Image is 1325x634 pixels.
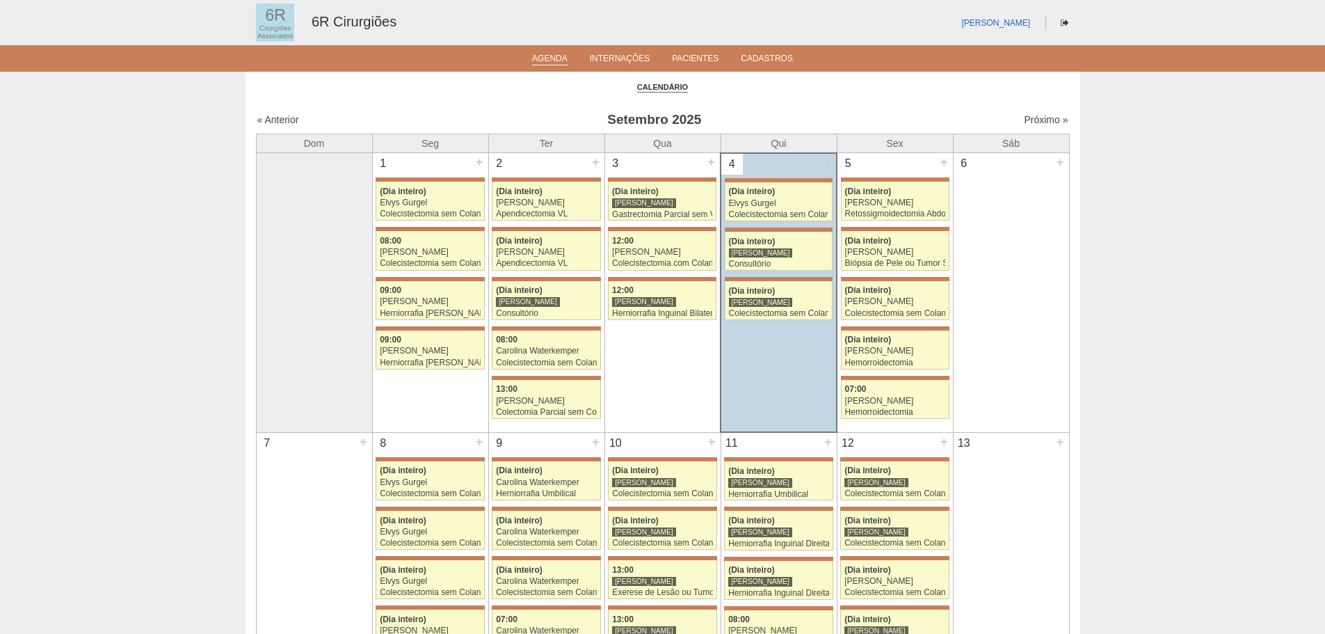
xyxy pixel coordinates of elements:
[840,556,949,560] div: Key: Maria Braido
[724,561,833,600] a: (Dia inteiro) [PERSON_NAME] Herniorrafia Inguinal Direita
[496,187,543,196] span: (Dia inteiro)
[376,507,484,511] div: Key: Maria Braido
[492,376,600,380] div: Key: Maria Braido
[844,588,945,597] div: Colecistectomia sem Colangiografia VL
[380,335,401,344] span: 09:00
[496,489,597,498] div: Herniorrafia Umbilical
[729,248,793,258] div: [PERSON_NAME]
[372,134,488,153] th: Seg
[728,490,829,499] div: Herniorrafia Umbilical
[373,153,394,174] div: 1
[612,477,676,488] div: [PERSON_NAME]
[844,489,945,498] div: Colecistectomia sem Colangiografia VL
[741,54,793,68] a: Cadastros
[728,615,750,624] span: 08:00
[496,615,517,624] span: 07:00
[724,606,833,610] div: Key: Maria Braido
[496,466,543,475] span: (Dia inteiro)
[612,198,676,208] div: [PERSON_NAME]
[376,560,484,599] a: (Dia inteiro) Elvys Gurgel Colecistectomia sem Colangiografia VL
[257,114,299,125] a: « Anterior
[492,461,600,500] a: (Dia inteiro) Carolina Waterkemper Herniorrafia Umbilical
[961,18,1030,28] a: [PERSON_NAME]
[705,153,717,171] div: +
[637,82,688,93] a: Calendário
[837,134,953,153] th: Sex
[612,615,634,624] span: 13:00
[496,296,560,307] div: [PERSON_NAME]
[841,376,949,380] div: Key: Maria Braido
[728,527,792,537] div: [PERSON_NAME]
[380,358,481,367] div: Herniorrafia [PERSON_NAME]
[845,309,945,318] div: Colecistectomia sem Colangiografia VL
[724,557,833,561] div: Key: Maria Braido
[380,615,426,624] span: (Dia inteiro)
[729,309,829,318] div: Colecistectomia sem Colangiografia VL
[492,507,600,511] div: Key: Maria Braido
[822,433,834,451] div: +
[724,507,833,511] div: Key: Maria Braido
[612,527,676,537] div: [PERSON_NAME]
[492,326,600,331] div: Key: Maria Braido
[612,248,712,257] div: [PERSON_NAME]
[590,54,650,68] a: Internações
[840,605,949,610] div: Key: Maria Braido
[728,539,829,548] div: Herniorrafia Inguinal Direita
[380,236,401,246] span: 08:00
[380,528,481,537] div: Elvys Gurgel
[721,433,743,454] div: 11
[841,331,949,370] a: (Dia inteiro) [PERSON_NAME] Hemorroidectomia
[492,331,600,370] a: 08:00 Carolina Waterkemper Colecistectomia sem Colangiografia
[376,331,484,370] a: 09:00 [PERSON_NAME] Herniorrafia [PERSON_NAME]
[496,198,597,207] div: [PERSON_NAME]
[380,198,481,207] div: Elvys Gurgel
[608,177,716,182] div: Key: Maria Braido
[496,577,597,586] div: Carolina Waterkemper
[496,209,597,219] div: Apendicectomia VL
[841,277,949,281] div: Key: Maria Braido
[612,236,634,246] span: 12:00
[844,527,908,537] div: [PERSON_NAME]
[724,457,833,461] div: Key: Maria Braido
[845,259,945,268] div: Biópsia de Pele ou Tumor Superficial
[496,397,597,406] div: [PERSON_NAME]
[729,260,829,269] div: Consultório
[1024,114,1068,125] a: Próximo »
[474,433,485,451] div: +
[729,187,776,196] span: (Dia inteiro)
[612,576,676,587] div: [PERSON_NAME]
[844,577,945,586] div: [PERSON_NAME]
[840,507,949,511] div: Key: Maria Braido
[845,347,945,356] div: [PERSON_NAME]
[451,110,857,130] h3: Setembro 2025
[496,588,597,597] div: Colecistectomia sem Colangiografia VL
[725,182,833,221] a: (Dia inteiro) Elvys Gurgel Colecistectomia sem Colangiografia VL
[358,433,369,451] div: +
[845,397,945,406] div: [PERSON_NAME]
[373,433,394,454] div: 8
[725,281,833,320] a: (Dia inteiro) [PERSON_NAME] Colecistectomia sem Colangiografia VL
[612,285,634,295] span: 12:00
[376,511,484,550] a: (Dia inteiro) Elvys Gurgel Colecistectomia sem Colangiografia VL
[954,153,975,174] div: 6
[725,277,833,281] div: Key: Maria Braido
[841,281,949,320] a: (Dia inteiro) [PERSON_NAME] Colecistectomia sem Colangiografia VL
[376,182,484,221] a: (Dia inteiro) Elvys Gurgel Colecistectomia sem Colangiografia VL
[496,565,543,575] span: (Dia inteiro)
[845,335,892,344] span: (Dia inteiro)
[492,281,600,320] a: (Dia inteiro) [PERSON_NAME] Consultório
[844,615,891,624] span: (Dia inteiro)
[492,511,600,550] a: (Dia inteiro) Carolina Waterkemper Colecistectomia sem Colangiografia VL
[380,565,426,575] span: (Dia inteiro)
[376,326,484,331] div: Key: Maria Braido
[845,198,945,207] div: [PERSON_NAME]
[612,588,713,597] div: Exerese de Lesão ou Tumor de Pele
[376,231,484,270] a: 08:00 [PERSON_NAME] Colecistectomia sem Colangiografia VL
[608,461,716,500] a: (Dia inteiro) [PERSON_NAME] Colecistectomia sem Colangiografia VL
[729,286,776,296] span: (Dia inteiro)
[492,277,600,281] div: Key: Maria Braido
[612,259,712,268] div: Colecistectomia com Colangiografia VL
[376,177,484,182] div: Key: Maria Braido
[257,433,278,454] div: 7
[728,466,775,476] span: (Dia inteiro)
